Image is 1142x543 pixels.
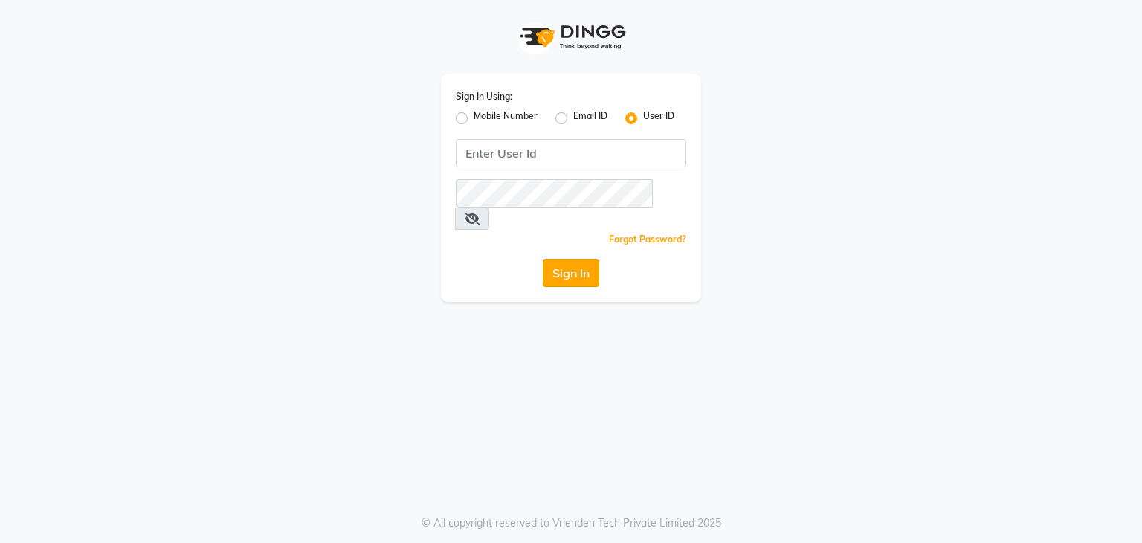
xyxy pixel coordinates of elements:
[456,179,653,208] input: Username
[456,90,512,103] label: Sign In Using:
[643,109,674,127] label: User ID
[609,234,686,245] a: Forgot Password?
[456,139,686,167] input: Username
[543,259,599,287] button: Sign In
[512,15,630,59] img: logo1.svg
[573,109,607,127] label: Email ID
[474,109,538,127] label: Mobile Number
